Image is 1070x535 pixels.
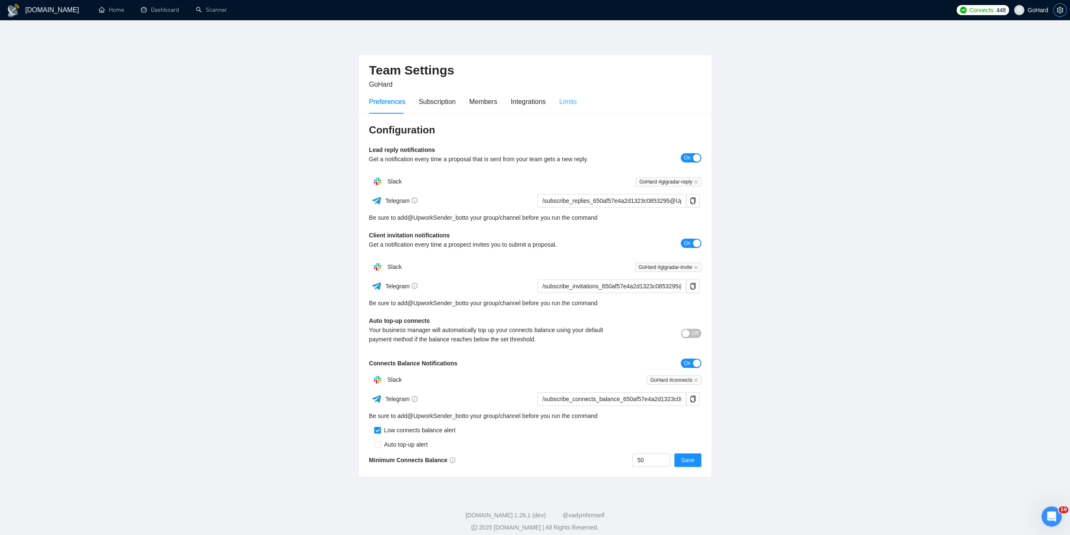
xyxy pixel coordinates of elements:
img: ww3wtPAAAAAElFTkSuQmCC [371,394,382,404]
div: Be sure to add to your group/channel before you run the command [369,411,701,421]
a: searchScanner [196,6,227,13]
span: On [684,239,690,248]
img: ww3wtPAAAAAElFTkSuQmCC [371,281,382,291]
a: @UpworkSender_bot [407,213,464,222]
div: Integrations [511,96,546,107]
span: copy [687,197,699,204]
b: Minimum Connects Balance [369,457,456,463]
h3: Configuration [369,123,701,137]
img: hpQkSZIkSZIkSZIkSZIkSZIkSZIkSZIkSZIkSZIkSZIkSZIkSZIkSZIkSZIkSZIkSZIkSZIkSZIkSZIkSZIkSZIkSZIkSZIkS... [369,258,386,275]
span: close [694,180,698,184]
span: GoHard [369,81,393,88]
button: copy [686,194,700,208]
span: user [1016,7,1022,13]
span: copyright [471,524,477,530]
span: close [694,265,698,269]
span: Telegram [385,283,417,290]
img: upwork-logo.png [960,7,967,13]
img: hpQkSZIkSZIkSZIkSZIkSZIkSZIkSZIkSZIkSZIkSZIkSZIkSZIkSZIkSZIkSZIkSZIkSZIkSZIkSZIkSZIkSZIkSZIkSZIkS... [369,173,386,190]
span: Telegram [385,396,417,402]
a: @vadymhimself [563,512,605,519]
iframe: Intercom live chat [1041,506,1062,527]
h2: Team Settings [369,62,701,79]
span: copy [687,396,699,402]
span: Slack [387,376,402,383]
span: Save [681,455,695,465]
span: info-circle [412,283,417,289]
span: Connects: [969,5,994,15]
button: copy [686,392,700,406]
img: logo [7,4,20,17]
span: info-circle [412,197,417,203]
div: Be sure to add to your group/channel before you run the command [369,298,701,308]
a: homeHome [99,6,124,13]
span: 448 [996,5,1006,15]
div: Be sure to add to your group/channel before you run the command [369,213,701,222]
div: Get a notification every time a prospect invites you to submit a proposal. [369,240,618,249]
span: 10 [1059,506,1068,513]
div: 2025 [DOMAIN_NAME] | All Rights Reserved. [7,523,1063,532]
a: dashboardDashboard [141,6,179,13]
div: Limits [559,96,577,107]
div: Members [469,96,497,107]
b: Auto top-up connects [369,317,430,324]
img: ww3wtPAAAAAElFTkSuQmCC [371,195,382,206]
span: GoHard #gigradar-reply [636,177,701,186]
span: GoHard #gigradar-invite [635,263,701,272]
img: hpQkSZIkSZIkSZIkSZIkSZIkSZIkSZIkSZIkSZIkSZIkSZIkSZIkSZIkSZIkSZIkSZIkSZIkSZIkSZIkSZIkSZIkSZIkSZIkS... [369,371,386,388]
a: setting [1053,7,1067,13]
a: [DOMAIN_NAME] 1.26.1 (dev) [465,512,546,519]
span: Slack [387,178,402,185]
b: Connects Balance Notifications [369,360,457,367]
span: Off [692,329,698,338]
b: Client invitation notifications [369,232,450,239]
span: On [684,153,690,162]
button: setting [1053,3,1067,17]
span: On [684,359,690,368]
span: info-circle [412,396,417,402]
span: GoHard #connects [647,375,701,385]
div: Get a notification every time a proposal that is sent from your team gets a new reply. [369,154,618,164]
span: Telegram [385,197,417,204]
a: @UpworkSender_bot [407,298,464,308]
span: close [694,378,698,382]
span: copy [687,283,699,290]
div: Subscription [419,96,456,107]
span: info-circle [449,457,455,463]
div: Preferences [369,96,405,107]
span: Slack [387,264,402,270]
div: Low connects balance alert [381,426,456,435]
button: Save [674,453,701,467]
div: Auto top-up alert [381,440,428,449]
a: @UpworkSender_bot [407,411,464,421]
button: copy [686,279,700,293]
b: Lead reply notifications [369,146,435,153]
div: Your business manager will automatically top up your connects balance using your default payment ... [369,325,618,344]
